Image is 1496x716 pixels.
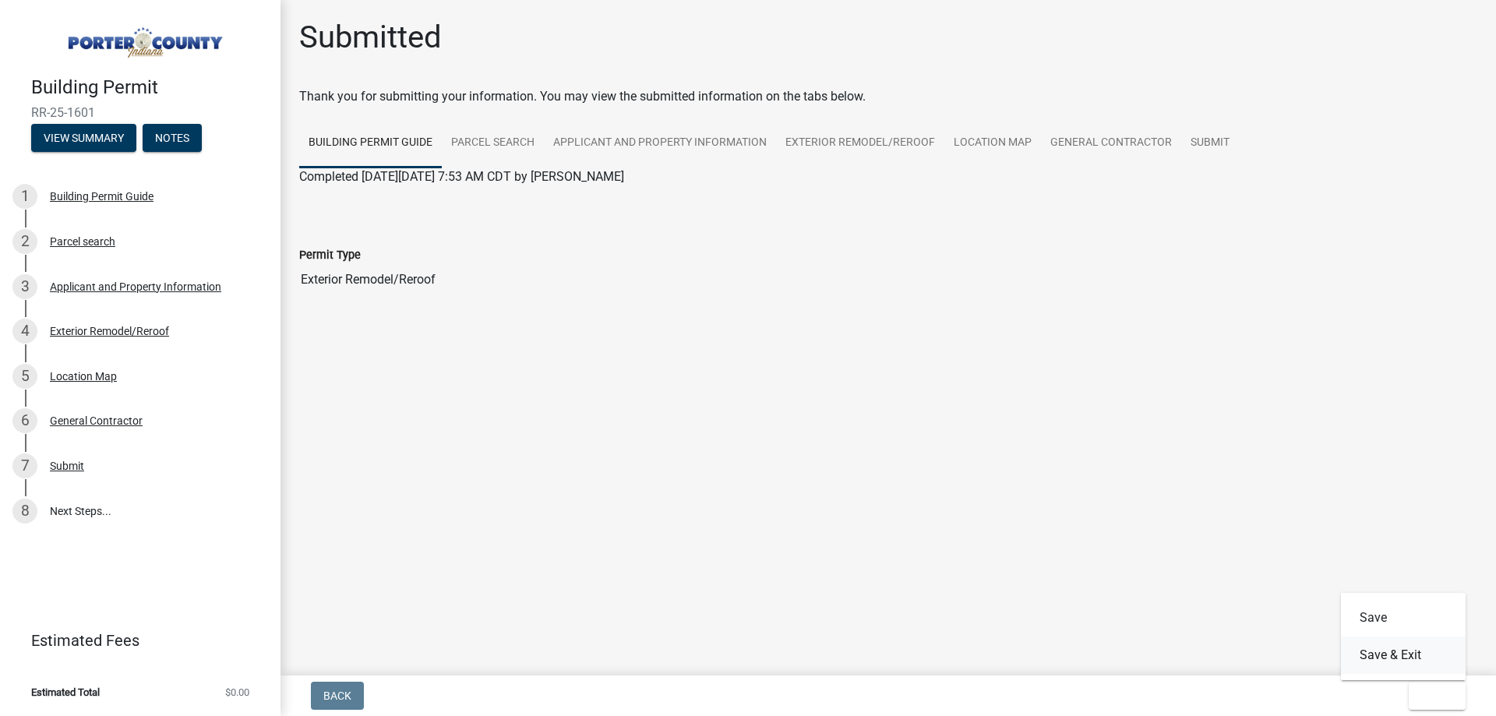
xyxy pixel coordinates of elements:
[143,124,202,152] button: Notes
[1041,118,1181,168] a: General Contractor
[31,16,256,60] img: Porter County, Indiana
[31,687,100,697] span: Estimated Total
[544,118,776,168] a: Applicant and Property Information
[299,250,361,261] label: Permit Type
[31,132,136,145] wm-modal-confirm: Summary
[1181,118,1239,168] a: Submit
[50,236,115,247] div: Parcel search
[776,118,944,168] a: Exterior Remodel/Reroof
[12,408,37,433] div: 6
[442,118,544,168] a: Parcel search
[12,364,37,389] div: 5
[12,625,256,656] a: Estimated Fees
[50,460,84,471] div: Submit
[50,326,169,337] div: Exterior Remodel/Reroof
[311,682,364,710] button: Back
[12,453,37,478] div: 7
[225,687,249,697] span: $0.00
[50,281,221,292] div: Applicant and Property Information
[299,118,442,168] a: Building Permit Guide
[12,274,37,299] div: 3
[31,105,249,120] span: RR-25-1601
[299,169,624,184] span: Completed [DATE][DATE] 7:53 AM CDT by [PERSON_NAME]
[31,76,268,99] h4: Building Permit
[1341,593,1466,680] div: Exit
[143,132,202,145] wm-modal-confirm: Notes
[12,319,37,344] div: 4
[12,184,37,209] div: 1
[1421,690,1444,702] span: Exit
[50,415,143,426] div: General Contractor
[1341,599,1466,637] button: Save
[323,690,351,702] span: Back
[299,19,442,56] h1: Submitted
[12,229,37,254] div: 2
[50,371,117,382] div: Location Map
[50,191,153,202] div: Building Permit Guide
[12,499,37,524] div: 8
[944,118,1041,168] a: Location Map
[1341,637,1466,674] button: Save & Exit
[1409,682,1466,710] button: Exit
[31,124,136,152] button: View Summary
[299,87,1477,106] div: Thank you for submitting your information. You may view the submitted information on the tabs below.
